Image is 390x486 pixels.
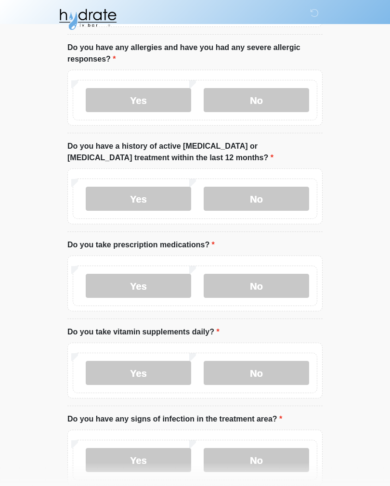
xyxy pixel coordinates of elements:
[67,413,282,425] label: Do you have any signs of infection in the treatment area?
[86,88,191,112] label: Yes
[86,187,191,211] label: Yes
[204,361,309,385] label: No
[58,7,117,31] img: Hydrate IV Bar - Fort Collins Logo
[67,239,215,251] label: Do you take prescription medications?
[86,274,191,298] label: Yes
[86,361,191,385] label: Yes
[204,187,309,211] label: No
[86,448,191,472] label: Yes
[67,42,323,65] label: Do you have any allergies and have you had any severe allergic responses?
[67,141,323,164] label: Do you have a history of active [MEDICAL_DATA] or [MEDICAL_DATA] treatment within the last 12 mon...
[204,88,309,112] label: No
[204,274,309,298] label: No
[204,448,309,472] label: No
[67,326,220,338] label: Do you take vitamin supplements daily?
